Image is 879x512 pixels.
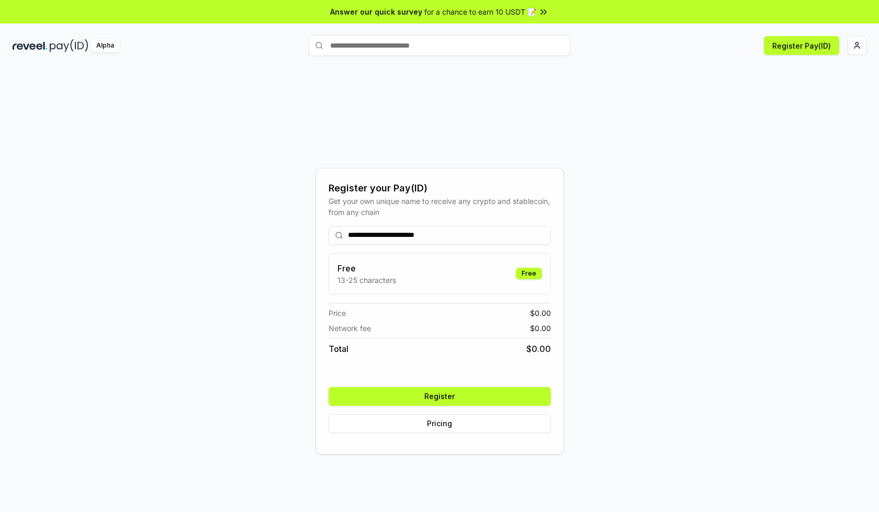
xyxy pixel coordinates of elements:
span: $ 0.00 [530,308,551,318]
span: Answer our quick survey [330,6,422,17]
span: Network fee [329,323,371,334]
button: Register Pay(ID) [764,36,839,55]
div: Free [516,268,542,279]
span: $ 0.00 [530,323,551,334]
button: Pricing [329,414,551,433]
span: Price [329,308,346,318]
h3: Free [337,262,396,275]
span: for a chance to earn 10 USDT 📝 [424,6,536,17]
button: Register [329,387,551,406]
img: pay_id [50,39,88,52]
div: Register your Pay(ID) [329,181,551,196]
span: $ 0.00 [526,343,551,355]
span: Total [329,343,348,355]
div: Alpha [91,39,120,52]
img: reveel_dark [13,39,48,52]
div: Get your own unique name to receive any crypto and stablecoin, from any chain [329,196,551,218]
p: 13-25 characters [337,275,396,286]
